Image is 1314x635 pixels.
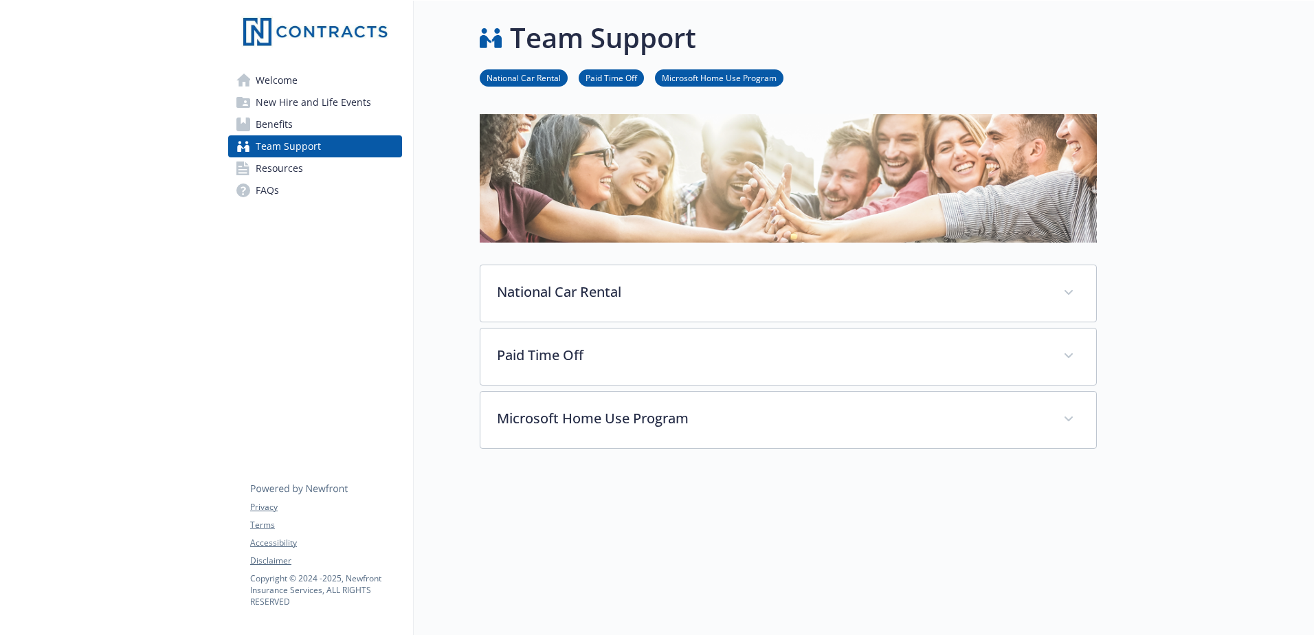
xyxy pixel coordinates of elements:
img: team support page banner [480,114,1097,243]
a: Accessibility [250,537,401,549]
div: Paid Time Off [480,328,1096,385]
a: Resources [228,157,402,179]
p: Paid Time Off [497,345,1047,366]
a: Benefits [228,113,402,135]
a: Paid Time Off [579,71,644,84]
span: Team Support [256,135,321,157]
p: Microsoft Home Use Program [497,408,1047,429]
a: Welcome [228,69,402,91]
span: Welcome [256,69,298,91]
span: Resources [256,157,303,179]
a: National Car Rental [480,71,568,84]
h1: Team Support [510,17,696,58]
a: Privacy [250,501,401,513]
div: Microsoft Home Use Program [480,392,1096,448]
p: National Car Rental [497,282,1047,302]
p: Copyright © 2024 - 2025 , Newfront Insurance Services, ALL RIGHTS RESERVED [250,572,401,608]
a: Team Support [228,135,402,157]
span: New Hire and Life Events [256,91,371,113]
a: Microsoft Home Use Program [655,71,783,84]
a: Disclaimer [250,555,401,567]
span: FAQs [256,179,279,201]
a: FAQs [228,179,402,201]
a: New Hire and Life Events [228,91,402,113]
a: Terms [250,519,401,531]
span: Benefits [256,113,293,135]
div: National Car Rental [480,265,1096,322]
